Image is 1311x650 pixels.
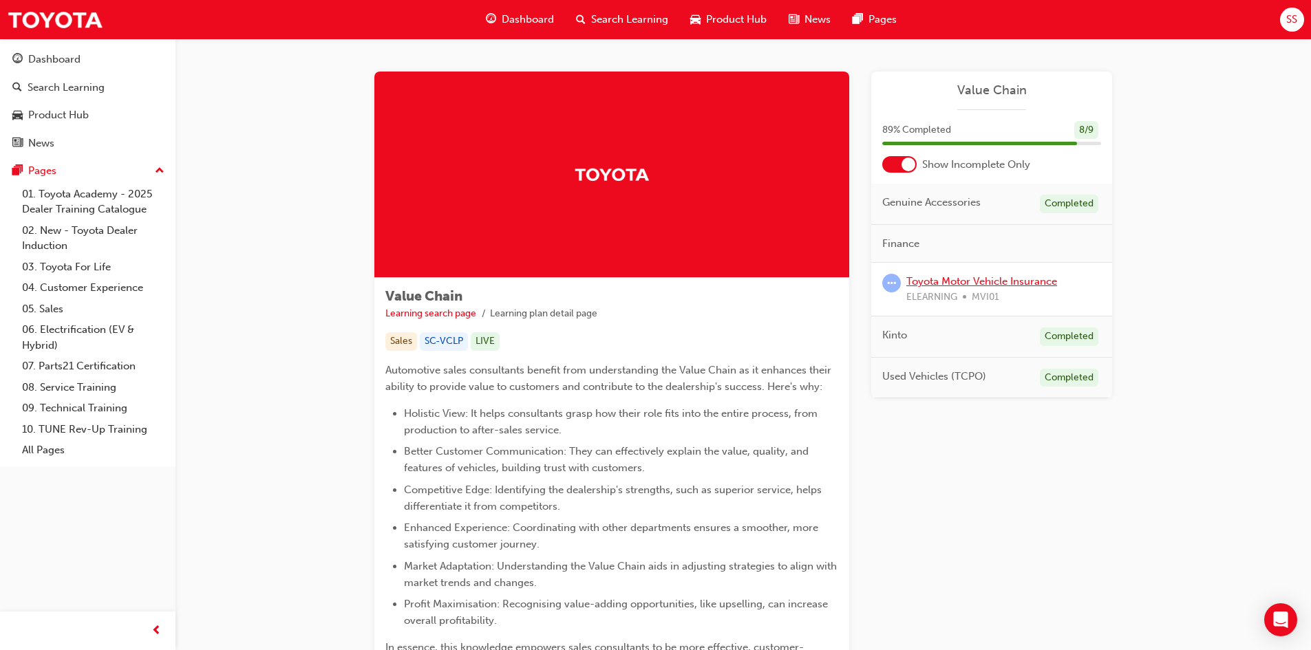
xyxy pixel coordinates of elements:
span: Search Learning [591,12,668,28]
a: Search Learning [6,75,170,100]
div: Open Intercom Messenger [1264,603,1297,636]
a: car-iconProduct Hub [679,6,778,34]
a: 05. Sales [17,299,170,320]
div: Completed [1040,195,1098,213]
span: ELEARNING [906,290,957,305]
span: Competitive Edge: Identifying the dealership's strengths, such as superior service, helps differe... [404,484,824,512]
span: up-icon [155,162,164,180]
div: LIVE [471,332,500,351]
button: DashboardSearch LearningProduct HubNews [6,44,170,158]
span: Value Chain [385,288,462,304]
span: pages-icon [853,11,863,28]
a: Learning search page [385,307,476,319]
span: search-icon [12,82,22,94]
span: 89 % Completed [882,122,951,138]
a: Value Chain [882,83,1101,98]
div: 8 / 9 [1074,121,1098,140]
span: news-icon [12,138,23,150]
a: All Pages [17,440,170,461]
span: prev-icon [151,622,162,640]
a: 08. Service Training [17,377,170,398]
a: 03. Toyota For Life [17,257,170,278]
span: Enhanced Experience: Coordinating with other departments ensures a smoother, more satisfying cust... [404,521,821,550]
span: Genuine Accessories [882,195,981,210]
img: Trak [7,4,103,35]
a: 09. Technical Training [17,398,170,419]
div: Pages [28,163,56,179]
div: Sales [385,332,417,351]
span: Profit Maximisation: Recognising value-adding opportunities, like upselling, can increase overall... [404,598,831,627]
span: News [804,12,831,28]
div: SC-VCLP [420,332,468,351]
a: Dashboard [6,47,170,72]
a: 10. TUNE Rev-Up Training [17,419,170,440]
span: learningRecordVerb_ATTEMPT-icon [882,274,901,292]
a: News [6,131,170,156]
a: 07. Parts21 Certification [17,356,170,377]
span: news-icon [789,11,799,28]
span: Used Vehicles (TCPO) [882,369,986,384]
a: Toyota Motor Vehicle Insurance [906,275,1057,288]
button: Pages [6,158,170,184]
span: Holistic View: It helps consultants grasp how their role fits into the entire process, from produ... [404,407,820,436]
button: SS [1280,8,1304,32]
span: Product Hub [706,12,767,28]
div: Product Hub [28,107,89,123]
a: 02. New - Toyota Dealer Induction [17,220,170,257]
a: 01. Toyota Academy - 2025 Dealer Training Catalogue [17,184,170,220]
span: SS [1286,12,1297,28]
span: Kinto [882,327,907,343]
span: car-icon [690,11,701,28]
span: Better Customer Communication: They can effectively explain the value, quality, and features of v... [404,445,811,474]
span: MVI01 [972,290,999,305]
span: Finance [882,236,919,252]
span: Show Incomplete Only [922,157,1030,173]
span: car-icon [12,109,23,122]
span: search-icon [576,11,586,28]
span: Market Adaptation: Understanding the Value Chain aids in adjusting strategies to align with marke... [404,560,840,589]
span: Pages [868,12,897,28]
div: News [28,136,54,151]
div: Completed [1040,327,1098,346]
span: guage-icon [12,54,23,66]
a: pages-iconPages [842,6,908,34]
li: Learning plan detail page [490,306,597,322]
span: Dashboard [502,12,554,28]
a: news-iconNews [778,6,842,34]
div: Completed [1040,369,1098,387]
div: Dashboard [28,52,81,67]
a: search-iconSearch Learning [565,6,679,34]
span: Automotive sales consultants benefit from understanding the Value Chain as it enhances their abil... [385,364,834,393]
span: guage-icon [486,11,496,28]
a: 06. Electrification (EV & Hybrid) [17,319,170,356]
div: Search Learning [28,80,105,96]
a: 04. Customer Experience [17,277,170,299]
span: pages-icon [12,165,23,177]
img: Trak [574,162,650,186]
a: guage-iconDashboard [475,6,565,34]
a: Product Hub [6,102,170,128]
